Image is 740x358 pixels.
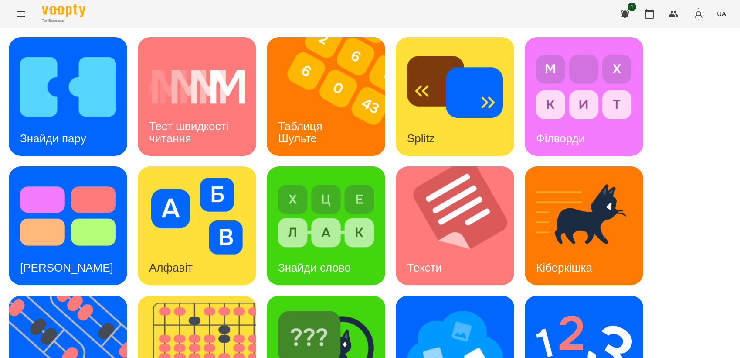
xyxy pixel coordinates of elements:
h3: Знайди пару [20,132,86,145]
img: Алфавіт [149,178,245,255]
img: Філворди [536,48,632,125]
a: ТекстиТексти [396,166,514,285]
h3: Алфавіт [149,261,193,274]
span: UA [717,9,726,18]
h3: Таблиця Шульте [278,120,326,145]
h3: Тексти [407,261,442,274]
a: SplitzSplitz [396,37,514,156]
img: Тест швидкості читання [149,48,245,125]
img: Тест Струпа [20,178,116,255]
span: For Business [42,18,85,24]
a: КіберкішкаКіберкішка [525,166,643,285]
h3: Кіберкішка [536,261,592,274]
a: Таблиця ШультеТаблиця Шульте [267,37,385,156]
img: Voopty Logo [42,4,85,17]
a: ФілвордиФілворди [525,37,643,156]
img: Знайди слово [278,178,374,255]
img: Тексти [396,166,525,285]
button: UA [713,6,730,22]
h3: [PERSON_NAME] [20,261,113,274]
a: Тест швидкості читанняТест швидкості читання [138,37,256,156]
img: Таблиця Шульте [267,37,396,156]
h3: Філворди [536,132,585,145]
span: 1 [628,3,636,11]
a: Знайди паруЗнайди пару [9,37,127,156]
a: Знайди словоЗнайди слово [267,166,385,285]
img: Кіберкішка [536,178,632,255]
h3: Тест швидкості читання [149,120,231,145]
h3: Знайди слово [278,261,351,274]
a: Тест Струпа[PERSON_NAME] [9,166,127,285]
a: АлфавітАлфавіт [138,166,256,285]
img: Знайди пару [20,48,116,125]
img: Splitz [407,48,503,125]
button: Menu [10,3,31,24]
h3: Splitz [407,132,435,145]
img: avatar_s.png [692,8,705,20]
